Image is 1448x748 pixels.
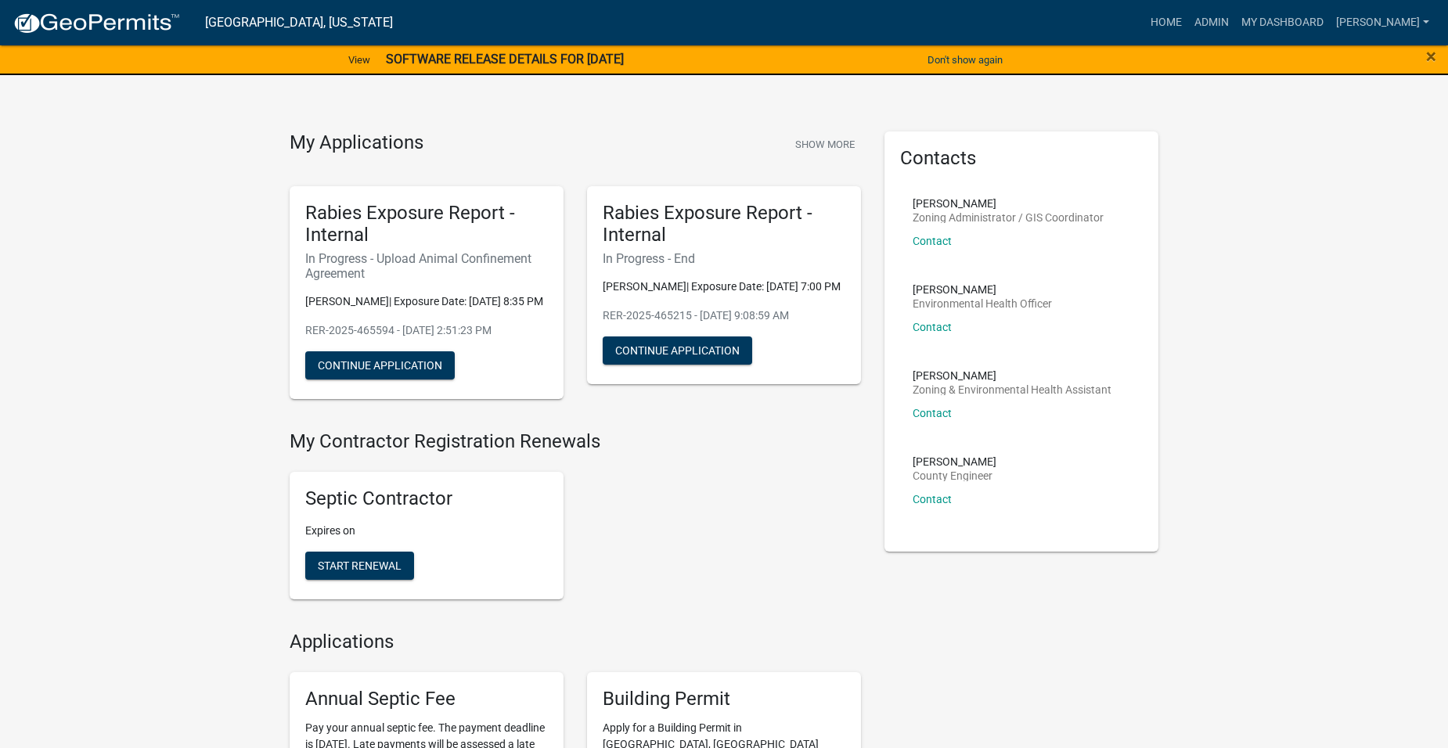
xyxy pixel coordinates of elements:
button: Close [1426,47,1436,66]
p: [PERSON_NAME] [913,456,996,467]
h6: In Progress - Upload Animal Confinement Agreement [305,251,548,281]
button: Start Renewal [305,552,414,580]
p: [PERSON_NAME]| Exposure Date: [DATE] 7:00 PM [603,279,845,295]
h5: Building Permit [603,688,845,710]
h5: Septic Contractor [305,487,548,510]
button: Continue Application [603,336,752,365]
button: Don't show again [921,47,1009,73]
a: Contact [913,493,952,505]
h4: My Applications [290,131,423,155]
strong: SOFTWARE RELEASE DETAILS FOR [DATE] [386,52,624,67]
h5: Rabies Exposure Report - Internal [305,202,548,247]
p: [PERSON_NAME] [913,198,1104,209]
span: Start Renewal [318,559,402,572]
h4: Applications [290,631,861,653]
h5: Rabies Exposure Report - Internal [603,202,845,247]
a: Admin [1188,8,1235,38]
p: Expires on [305,523,548,539]
h5: Contacts [900,147,1143,170]
h5: Annual Septic Fee [305,688,548,710]
p: Zoning & Environmental Health Assistant [913,384,1111,395]
button: Continue Application [305,351,455,379]
p: Environmental Health Officer [913,298,1052,309]
a: [GEOGRAPHIC_DATA], [US_STATE] [205,9,393,36]
a: Contact [913,407,952,419]
a: [PERSON_NAME] [1330,8,1435,38]
p: [PERSON_NAME] [913,370,1111,381]
p: RER-2025-465215 - [DATE] 9:08:59 AM [603,307,845,324]
wm-registration-list-section: My Contractor Registration Renewals [290,430,861,612]
button: Show More [789,131,861,157]
h6: In Progress - End [603,251,845,266]
span: × [1426,45,1436,67]
h4: My Contractor Registration Renewals [290,430,861,453]
a: View [342,47,376,73]
a: My Dashboard [1235,8,1330,38]
p: County Engineer [913,470,996,481]
p: RER-2025-465594 - [DATE] 2:51:23 PM [305,322,548,339]
p: [PERSON_NAME] [913,284,1052,295]
a: Home [1144,8,1188,38]
p: [PERSON_NAME]| Exposure Date: [DATE] 8:35 PM [305,293,548,310]
a: Contact [913,321,952,333]
a: Contact [913,235,952,247]
p: Zoning Administrator / GIS Coordinator [913,212,1104,223]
